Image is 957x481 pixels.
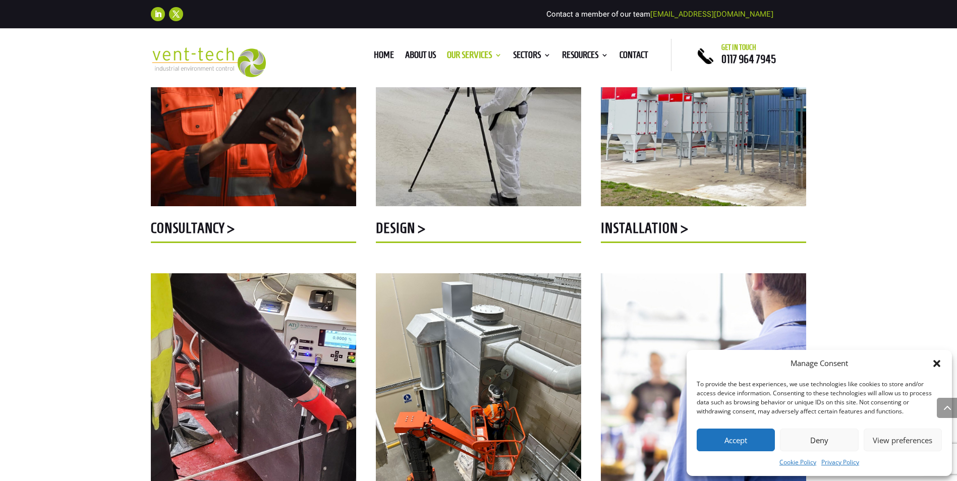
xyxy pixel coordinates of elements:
[620,51,648,63] a: Contact
[780,429,858,451] button: Deny
[405,51,436,63] a: About us
[169,7,183,21] a: Follow on X
[721,53,776,65] a: 0117 964 7945
[601,221,806,240] h5: Installation >
[697,429,775,451] button: Accept
[650,10,773,19] a: [EMAIL_ADDRESS][DOMAIN_NAME]
[376,221,581,240] h5: Design >
[546,10,773,19] span: Contact a member of our team
[697,380,941,416] div: To provide the best experiences, we use technologies like cookies to store and/or access device i...
[932,358,942,369] div: Close dialog
[151,47,266,77] img: 2023-09-27T08_35_16.549ZVENT-TECH---Clear-background
[151,7,165,21] a: Follow on LinkedIn
[721,43,756,51] span: Get in touch
[562,51,608,63] a: Resources
[447,51,502,63] a: Our Services
[513,51,551,63] a: Sectors
[374,51,394,63] a: Home
[151,221,356,240] h5: Consultancy >
[864,429,942,451] button: View preferences
[791,357,848,370] div: Manage Consent
[821,456,859,468] a: Privacy Policy
[779,456,816,468] a: Cookie Policy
